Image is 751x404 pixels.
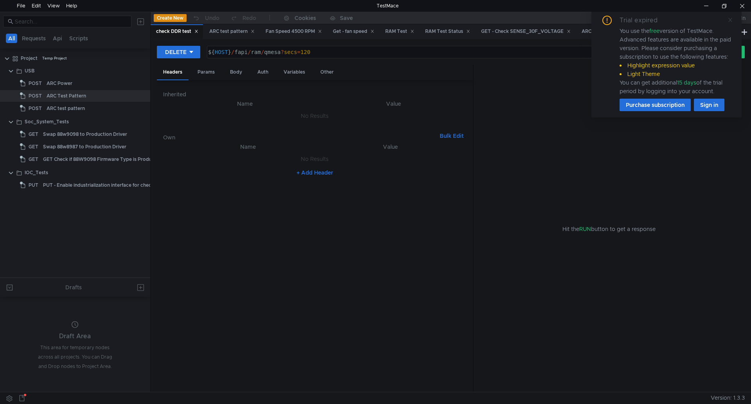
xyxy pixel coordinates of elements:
[42,52,67,64] div: Temp Project
[25,167,48,179] div: IOC_Tests
[620,70,732,78] li: Light Theme
[266,27,322,36] div: Fan Speed 4500 RPM
[29,90,42,102] span: POST
[157,65,189,80] div: Headers
[47,78,72,89] div: ARC Power
[65,283,82,292] div: Drafts
[620,61,732,70] li: Highlight expression value
[277,65,311,79] div: Variables
[29,78,42,89] span: POST
[157,46,200,58] button: DELETE
[711,392,745,404] span: Version: 1.3.3
[582,27,628,36] div: ARC Test Pattern
[29,179,38,191] span: PUT
[340,15,353,21] div: Save
[21,52,38,64] div: Project
[620,27,732,96] div: You use the version of TestMace. Advanced features are available in the paid version. Please cons...
[333,27,374,36] div: Get - fan speed
[154,14,187,22] button: Create New
[620,16,667,25] div: Trial expired
[295,13,316,23] div: Cookies
[43,153,163,165] div: GET Check if 88W9098 Firmware Type is Production
[320,142,460,151] th: Value
[301,112,329,119] nz-embed-empty: No Results
[209,27,255,36] div: ARC test pattern
[176,142,321,151] th: Name
[562,225,656,233] span: Hit the button to get a response
[43,179,219,191] div: PUT - Enable industrialization interface for checking protection state (status)
[50,34,65,43] button: Api
[224,65,248,79] div: Body
[620,78,732,96] div: You can get additional of the trial period by logging into your account.
[225,12,262,24] button: Redo
[191,65,221,79] div: Params
[243,13,256,23] div: Redo
[694,99,724,111] button: Sign in
[29,103,42,114] span: POST
[29,141,38,153] span: GET
[579,225,591,233] span: RUN
[169,99,321,108] th: Name
[25,65,34,77] div: USB
[29,128,38,140] span: GET
[437,131,467,141] button: Bulk Edit
[481,27,571,36] div: GET - Check SENSE_30F_VOLTAGE
[205,13,219,23] div: Undo
[156,27,198,36] div: check DDR test
[47,90,86,102] div: ARC Test Pattern
[43,128,127,140] div: Swap 88w9098 to Production Driver
[6,34,17,43] button: All
[321,99,467,108] th: Value
[47,103,85,114] div: ARC test pattern
[15,17,127,26] input: Search...
[67,34,90,43] button: Scripts
[163,90,467,99] h6: Inherited
[620,99,691,111] button: Purchase subscription
[301,155,329,162] nz-embed-empty: No Results
[187,12,225,24] button: Undo
[314,65,340,79] div: Other
[165,48,187,56] div: DELETE
[29,153,38,165] span: GET
[251,65,275,79] div: Auth
[293,168,336,177] button: + Add Header
[25,116,69,128] div: Soc_System_Tests
[649,27,659,34] span: free
[43,141,126,153] div: Swap 88w8987 to Production Driver
[425,27,470,36] div: RAM Test Status
[385,27,414,36] div: RAM Test
[163,133,437,142] h6: Own
[677,79,696,86] span: 15 days
[20,34,48,43] button: Requests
